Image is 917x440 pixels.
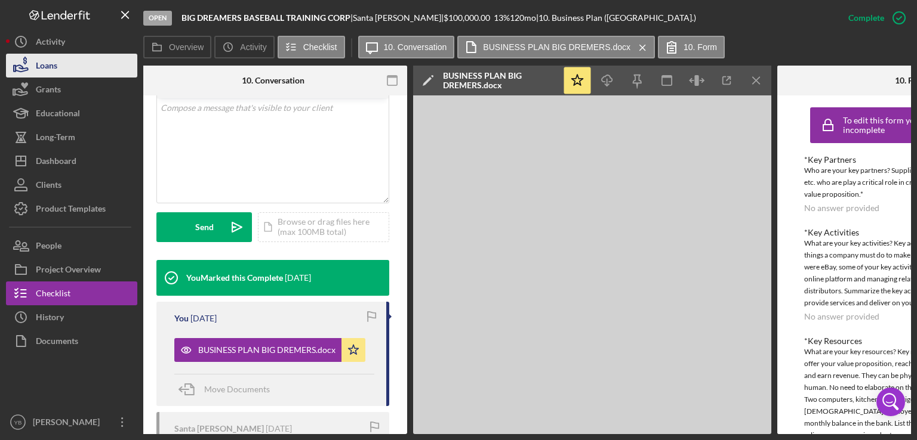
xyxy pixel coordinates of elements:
div: Santa [PERSON_NAME] [174,424,264,433]
span: Move Documents [204,384,270,394]
div: Clients [36,173,61,200]
button: Send [156,212,252,242]
button: BUSINESS PLAN BIG DREMERS.docx [174,338,365,362]
b: BIG DREAMERS BASEBALL TRAINING CORP [181,13,350,23]
div: People [36,234,61,261]
div: Product Templates [36,197,106,224]
div: BUSINESS PLAN BIG DREMERS.docx [443,71,556,90]
div: [PERSON_NAME] [30,410,107,437]
div: No answer provided [804,203,879,213]
button: BUSINESS PLAN BIG DREMERS.docx [457,36,655,58]
div: Open Intercom Messenger [876,388,905,416]
label: Overview [169,42,204,52]
div: Long-Term [36,125,75,152]
div: Grants [36,78,61,104]
button: 10. Conversation [358,36,455,58]
button: People [6,234,137,258]
div: Open [143,11,172,26]
button: Project Overview [6,258,137,281]
div: 10. Conversation [242,76,304,85]
button: Grants [6,78,137,101]
button: Checklist [6,281,137,305]
div: $100,000.00 [444,13,494,23]
div: Activity [36,30,65,57]
div: Complete [848,6,884,30]
div: No answer provided [804,312,879,321]
div: Educational [36,101,80,128]
button: History [6,305,137,329]
div: Project Overview [36,258,101,284]
iframe: Document Preview [413,95,771,434]
button: Long-Term [6,125,137,149]
button: Complete [836,6,911,30]
div: You [174,314,189,323]
div: Checklist [36,281,70,308]
time: 2025-07-30 21:06 [266,424,292,433]
div: Loans [36,54,57,80]
label: Activity [240,42,266,52]
label: BUSINESS PLAN BIG DREMERS.docx [483,42,630,52]
div: History [36,305,64,332]
button: Overview [143,36,211,58]
div: Santa [PERSON_NAME] | [353,13,444,23]
div: You Marked this Complete [186,273,283,283]
button: Educational [6,101,137,125]
button: 10. Form [658,36,725,58]
button: Activity [214,36,274,58]
time: 2025-08-01 21:13 [190,314,217,323]
button: Checklist [278,36,345,58]
text: YB [14,419,22,426]
label: 10. Conversation [384,42,447,52]
div: BUSINESS PLAN BIG DREMERS.docx [198,345,336,355]
div: Dashboard [36,149,76,176]
label: 10. Form [684,42,717,52]
button: Loans [6,54,137,78]
div: 13 % [494,13,510,23]
button: Activity [6,30,137,54]
button: YB[PERSON_NAME] [6,410,137,434]
div: Documents [36,329,78,356]
button: Product Templates [6,197,137,221]
div: 120 mo [510,13,536,23]
div: | [181,13,353,23]
div: | 10. Business Plan ([GEOGRAPHIC_DATA].) [536,13,696,23]
div: Send [195,212,214,242]
button: Clients [6,173,137,197]
button: Move Documents [174,374,282,404]
label: Checklist [303,42,337,52]
time: 2025-08-01 21:14 [285,273,311,283]
button: Documents [6,329,137,353]
button: Dashboard [6,149,137,173]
